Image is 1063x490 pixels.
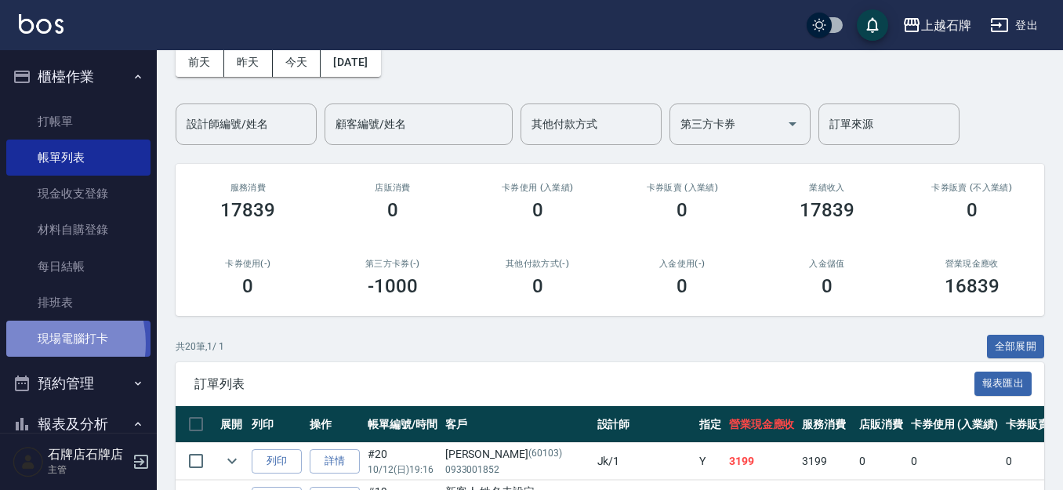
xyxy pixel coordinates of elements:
[774,259,881,269] h2: 入金儲值
[248,406,306,443] th: 列印
[907,406,1002,443] th: 卡券使用 (入業績)
[242,275,253,297] h3: 0
[921,16,971,35] div: 上越石牌
[695,406,725,443] th: 指定
[6,363,151,404] button: 預約管理
[224,48,273,77] button: 昨天
[857,9,888,41] button: save
[6,103,151,140] a: 打帳單
[974,372,1032,396] button: 報表匯出
[528,446,562,463] p: (60103)
[6,56,151,97] button: 櫃檯作業
[725,406,799,443] th: 營業現金應收
[593,406,695,443] th: 設計師
[6,212,151,248] a: 材料自購登錄
[220,199,275,221] h3: 17839
[967,199,978,221] h3: 0
[252,449,302,474] button: 列印
[339,259,447,269] h2: 第三方卡券(-)
[677,199,688,221] h3: 0
[220,449,244,473] button: expand row
[194,259,302,269] h2: 卡券使用(-)
[368,463,437,477] p: 10/12 (日) 19:16
[677,275,688,297] h3: 0
[974,376,1032,390] a: 報表匯出
[984,11,1044,40] button: 登出
[6,404,151,445] button: 報表及分析
[339,183,447,193] h2: 店販消費
[194,183,302,193] h3: 服務消費
[176,339,224,354] p: 共 20 筆, 1 / 1
[445,463,590,477] p: 0933001852
[918,183,1025,193] h2: 卡券販賣 (不入業績)
[19,14,63,34] img: Logo
[364,406,441,443] th: 帳單編號/時間
[593,443,695,480] td: Jk /1
[907,443,1002,480] td: 0
[364,443,441,480] td: #20
[800,199,854,221] h3: 17839
[484,259,591,269] h2: 其他付款方式(-)
[629,183,736,193] h2: 卡券販賣 (入業績)
[310,449,360,474] a: 詳情
[368,275,418,297] h3: -1000
[321,48,380,77] button: [DATE]
[780,111,805,136] button: Open
[48,447,128,463] h5: 石牌店石牌店
[855,406,907,443] th: 店販消費
[774,183,881,193] h2: 業績收入
[194,376,974,392] span: 訂單列表
[176,48,224,77] button: 前天
[896,9,978,42] button: 上越石牌
[725,443,799,480] td: 3199
[13,446,44,477] img: Person
[484,183,591,193] h2: 卡券使用 (入業績)
[532,275,543,297] h3: 0
[695,443,725,480] td: Y
[441,406,593,443] th: 客戶
[987,335,1045,359] button: 全部展開
[306,406,364,443] th: 操作
[822,275,833,297] h3: 0
[48,463,128,477] p: 主管
[387,199,398,221] h3: 0
[945,275,1000,297] h3: 16839
[798,406,855,443] th: 服務消費
[6,140,151,176] a: 帳單列表
[216,406,248,443] th: 展開
[918,259,1025,269] h2: 營業現金應收
[855,443,907,480] td: 0
[798,443,855,480] td: 3199
[6,321,151,357] a: 現場電腦打卡
[273,48,321,77] button: 今天
[6,249,151,285] a: 每日結帳
[6,176,151,212] a: 現金收支登錄
[445,446,590,463] div: [PERSON_NAME]
[6,285,151,321] a: 排班表
[532,199,543,221] h3: 0
[629,259,736,269] h2: 入金使用(-)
